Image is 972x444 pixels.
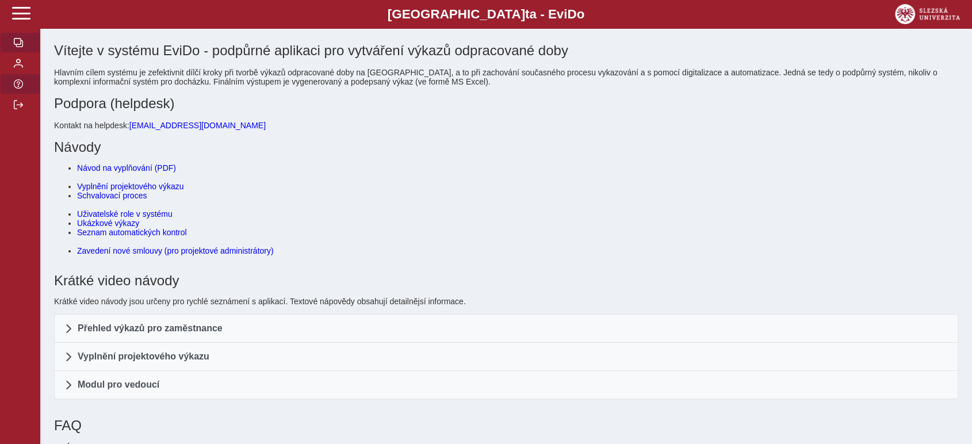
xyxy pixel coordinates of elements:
img: logo_web_su.png [895,4,960,24]
h1: Podpora (helpdesk) [54,95,958,112]
a: Seznam automatických kontrol [77,228,187,237]
a: Uživatelské role v systému [77,209,173,219]
a: Vyplnění projektového výkazu [77,182,183,191]
h1: FAQ [54,418,958,434]
h1: Krátké video návody [54,273,958,289]
p: Krátké video návody jsou určeny pro rychlé seznámení s aplikací. Textové nápovědy obsahují detail... [54,297,958,306]
a: Zavedení nové smlouvy (pro projektové administrátory) [77,246,274,255]
b: [GEOGRAPHIC_DATA] a - Evi [35,7,937,22]
span: Vyplnění projektového výkazu [78,352,209,361]
span: Přehled výkazů pro zaměstnance [78,324,223,333]
span: D [567,7,576,21]
span: t [525,7,529,21]
h1: Návody [54,139,958,155]
a: Schvalovací proces [77,191,147,200]
a: [EMAIL_ADDRESS][DOMAIN_NAME] [129,121,266,130]
span: Modul pro vedoucí [78,380,159,389]
a: Ukázkové výkazy [77,219,139,228]
h1: Vítejte v systému EviDo - podpůrné aplikaci pro vytváření výkazů odpracované doby [54,43,958,59]
a: Návod na vyplňování (PDF) [77,163,176,173]
span: o [577,7,585,21]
